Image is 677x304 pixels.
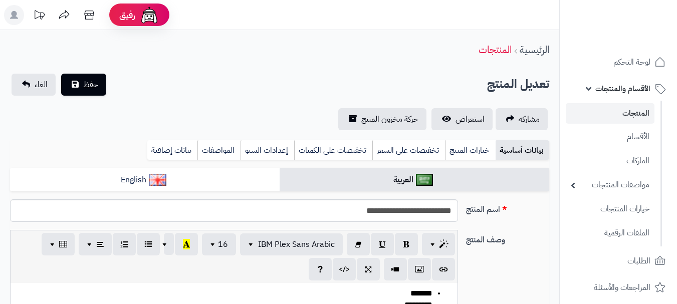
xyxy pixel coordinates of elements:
span: IBM Plex Sans Arabic [258,238,335,250]
span: استعراض [456,113,485,125]
a: لوحة التحكم [566,50,671,74]
a: الملفات الرقمية [566,222,654,244]
a: تخفيضات على الكميات [294,140,372,160]
a: المواصفات [197,140,241,160]
img: العربية [416,174,433,186]
a: بيانات أساسية [496,140,549,160]
a: تحديثات المنصة [27,5,52,28]
a: إعدادات السيو [241,140,294,160]
label: اسم المنتج [462,199,553,215]
a: المنتجات [566,103,654,124]
a: استعراض [431,108,493,130]
span: الغاء [35,79,48,91]
a: بيانات إضافية [147,140,197,160]
h2: تعديل المنتج [487,74,549,95]
a: حركة مخزون المنتج [338,108,426,130]
a: الطلبات [566,249,671,273]
a: مواصفات المنتجات [566,174,654,196]
a: المراجعات والأسئلة [566,275,671,299]
a: الغاء [12,74,56,96]
button: IBM Plex Sans Arabic [240,233,343,255]
button: 16 [202,233,236,255]
span: حفظ [83,79,98,91]
span: الطلبات [627,254,650,268]
span: مشاركه [519,113,540,125]
a: الأقسام [566,126,654,148]
label: وصف المنتج [462,230,553,246]
a: English [10,168,280,192]
img: English [149,174,166,186]
span: لوحة التحكم [613,55,650,69]
span: 16 [218,238,228,250]
span: حركة مخزون المنتج [361,113,418,125]
a: العربية [280,168,549,192]
a: خيارات المنتج [445,140,496,160]
a: مشاركه [496,108,548,130]
a: المنتجات [479,42,512,57]
span: المراجعات والأسئلة [594,280,650,294]
button: حفظ [61,74,106,96]
span: رفيق [119,9,135,21]
a: الماركات [566,150,654,172]
a: تخفيضات على السعر [372,140,445,160]
img: ai-face.png [139,5,159,25]
span: الأقسام والمنتجات [595,82,650,96]
a: خيارات المنتجات [566,198,654,220]
a: الرئيسية [520,42,549,57]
